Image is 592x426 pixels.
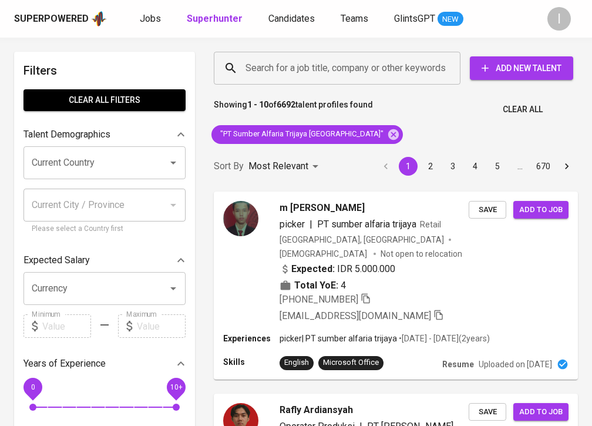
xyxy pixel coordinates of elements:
[513,201,569,219] button: Add to job
[533,157,554,176] button: Go to page 670
[187,13,243,24] b: Superhunter
[466,157,485,176] button: Go to page 4
[33,93,176,108] span: Clear All filters
[498,99,547,120] button: Clear All
[187,12,245,26] a: Superhunter
[513,403,569,421] button: Add to job
[381,248,462,260] p: Not open to relocation
[31,383,35,391] span: 0
[479,61,564,76] span: Add New Talent
[247,100,268,109] b: 1 - 10
[438,14,463,25] span: NEW
[140,13,161,24] span: Jobs
[420,220,441,229] span: Retail
[268,13,315,24] span: Candidates
[469,403,506,421] button: Save
[547,7,571,31] div: I
[214,159,244,173] p: Sort By
[341,279,346,293] span: 4
[280,248,369,260] span: [DEMOGRAPHIC_DATA]
[23,253,90,267] p: Expected Salary
[280,294,358,305] span: [PHONE_NUMBER]
[137,314,186,338] input: Value
[165,155,181,171] button: Open
[248,159,308,173] p: Most Relevant
[341,12,371,26] a: Teams
[23,249,186,272] div: Expected Salary
[14,12,89,26] div: Superpowered
[399,157,418,176] button: page 1
[23,61,186,80] h6: Filters
[277,100,295,109] b: 6692
[488,157,507,176] button: Go to page 5
[475,203,500,217] span: Save
[294,279,338,293] b: Total YoE:
[223,201,258,236] img: 96e529e57a03576210e718a6391c500e.jpg
[470,56,573,80] button: Add New Talent
[23,357,106,371] p: Years of Experience
[510,160,529,172] div: …
[291,262,335,276] b: Expected:
[469,201,506,219] button: Save
[223,356,280,368] p: Skills
[140,12,163,26] a: Jobs
[42,314,91,338] input: Value
[214,99,373,120] p: Showing of talent profiles found
[442,358,474,370] p: Resume
[280,333,397,344] p: picker | PT sumber alfaria trijaya
[14,10,107,28] a: Superpoweredapp logo
[165,280,181,297] button: Open
[268,12,317,26] a: Candidates
[479,358,552,370] p: Uploaded on [DATE]
[443,157,462,176] button: Go to page 3
[394,13,435,24] span: GlintsGPT
[280,234,444,246] div: [GEOGRAPHIC_DATA], [GEOGRAPHIC_DATA]
[394,12,463,26] a: GlintsGPT NEW
[284,357,309,368] div: English
[375,157,578,176] nav: pagination navigation
[519,405,563,419] span: Add to job
[91,10,107,28] img: app logo
[23,128,110,142] p: Talent Demographics
[23,89,186,111] button: Clear All filters
[323,357,379,368] div: Microsoft Office
[248,156,322,177] div: Most Relevant
[280,310,431,321] span: [EMAIL_ADDRESS][DOMAIN_NAME]
[23,352,186,375] div: Years of Experience
[280,201,365,215] span: m [PERSON_NAME]
[23,123,186,146] div: Talent Demographics
[32,223,177,235] p: Please select a Country first
[223,333,280,344] p: Experiences
[519,203,563,217] span: Add to job
[475,405,500,419] span: Save
[280,262,395,276] div: IDR 5.000.000
[421,157,440,176] button: Go to page 2
[211,129,391,140] span: "PT Sumber Alfaria Trijaya [GEOGRAPHIC_DATA]"
[170,383,182,391] span: 10+
[503,102,543,117] span: Clear All
[280,219,305,230] span: picker
[397,333,490,344] p: • [DATE] - [DATE] ( 2 years )
[557,157,576,176] button: Go to next page
[211,125,403,144] div: "PT Sumber Alfaria Trijaya [GEOGRAPHIC_DATA]"
[317,219,416,230] span: PT sumber alfaria trijaya
[214,192,578,380] a: m [PERSON_NAME]picker|PT sumber alfaria trijayaRetail[GEOGRAPHIC_DATA], [GEOGRAPHIC_DATA][DEMOGRA...
[310,217,312,232] span: |
[280,403,353,417] span: Rafly Ardiansyah
[341,13,368,24] span: Teams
